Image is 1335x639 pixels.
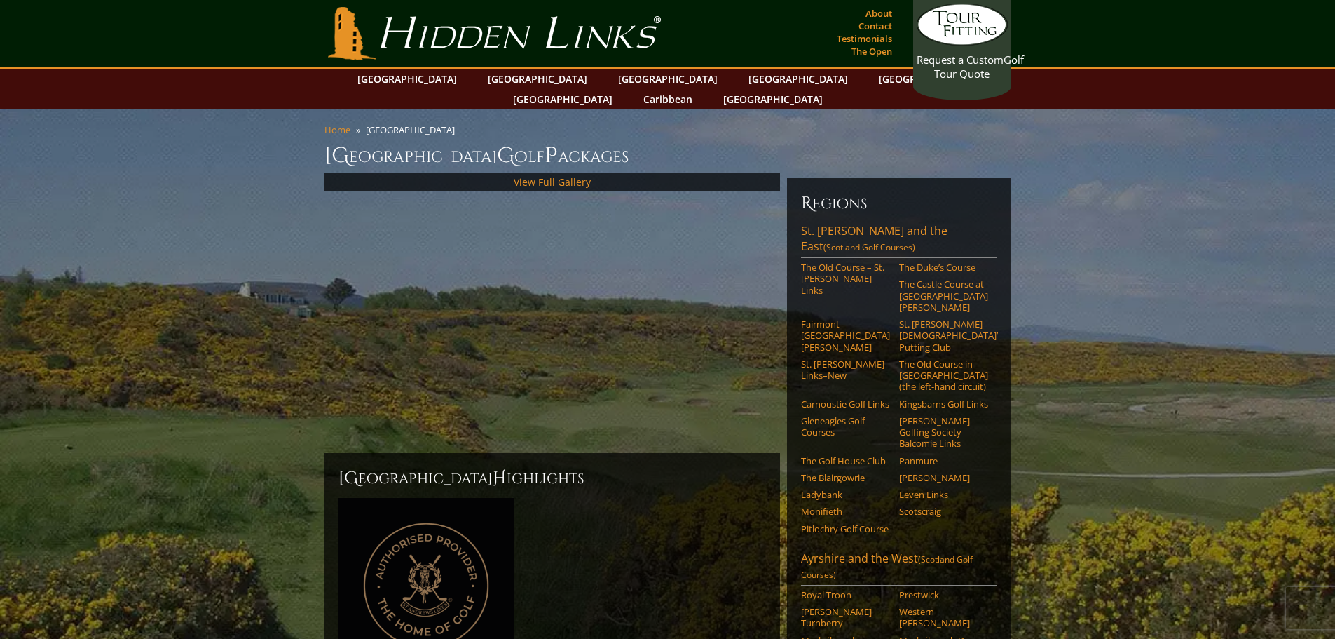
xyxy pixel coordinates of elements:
[493,467,507,490] span: H
[324,123,350,136] a: Home
[716,89,830,109] a: [GEOGRAPHIC_DATA]
[899,415,988,450] a: [PERSON_NAME] Golfing Society Balcomie Links
[801,523,890,534] a: Pitlochry Golf Course
[917,53,1004,67] span: Request a Custom
[636,89,699,109] a: Caribbean
[801,551,997,586] a: Ayrshire and the West(Scotland Golf Courses)
[611,69,725,89] a: [GEOGRAPHIC_DATA]
[899,262,988,273] a: The Duke’s Course
[545,142,558,170] span: P
[801,606,890,629] a: [PERSON_NAME] Turnberry
[899,489,988,500] a: Leven Links
[801,455,890,466] a: The Golf House Club
[338,467,766,490] h2: [GEOGRAPHIC_DATA] ighlights
[801,553,973,581] span: (Scotland Golf Courses)
[899,278,988,313] a: The Castle Course at [GEOGRAPHIC_DATA][PERSON_NAME]
[801,472,890,483] a: The Blairgowrie
[801,589,890,600] a: Royal Troon
[899,398,988,410] a: Kingsbarns Golf Links
[801,192,997,215] h6: Regions
[872,69,985,89] a: [GEOGRAPHIC_DATA]
[823,241,915,253] span: (Scotland Golf Courses)
[833,29,896,48] a: Testimonials
[801,318,890,353] a: Fairmont [GEOGRAPHIC_DATA][PERSON_NAME]
[801,415,890,438] a: Gleneagles Golf Courses
[801,489,890,500] a: Ladybank
[366,123,460,136] li: [GEOGRAPHIC_DATA]
[899,318,988,353] a: St. [PERSON_NAME] [DEMOGRAPHIC_DATA]’ Putting Club
[855,16,896,36] a: Contact
[899,358,988,393] a: The Old Course in [GEOGRAPHIC_DATA] (the left-hand circuit)
[917,4,1008,81] a: Request a CustomGolf Tour Quote
[801,506,890,517] a: Monifieth
[899,455,988,466] a: Panmure
[324,142,1011,170] h1: [GEOGRAPHIC_DATA] olf ackages
[899,472,988,483] a: [PERSON_NAME]
[497,142,514,170] span: G
[801,358,890,382] a: St. [PERSON_NAME] Links–New
[801,262,890,296] a: The Old Course – St. [PERSON_NAME] Links
[801,398,890,410] a: Carnoustie Golf Links
[514,175,591,189] a: View Full Gallery
[741,69,855,89] a: [GEOGRAPHIC_DATA]
[899,606,988,629] a: Western [PERSON_NAME]
[506,89,619,109] a: [GEOGRAPHIC_DATA]
[481,69,594,89] a: [GEOGRAPHIC_DATA]
[862,4,896,23] a: About
[899,506,988,517] a: Scotscraig
[801,223,997,258] a: St. [PERSON_NAME] and the East(Scotland Golf Courses)
[848,41,896,61] a: The Open
[899,589,988,600] a: Prestwick
[350,69,464,89] a: [GEOGRAPHIC_DATA]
